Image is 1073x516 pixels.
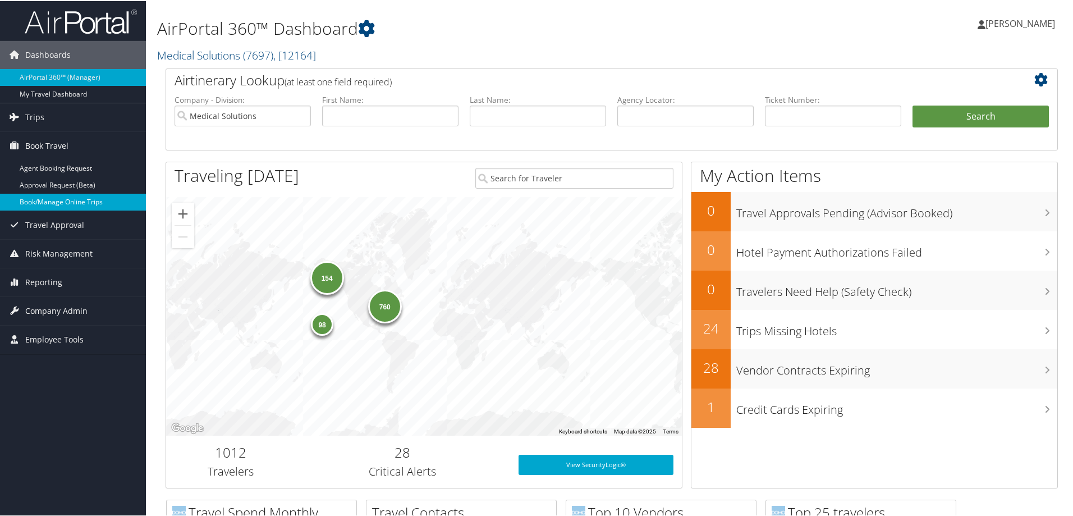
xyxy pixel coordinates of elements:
[691,309,1057,348] a: 24Trips Missing Hotels
[691,239,731,258] h2: 0
[617,93,754,104] label: Agency Locator:
[322,93,458,104] label: First Name:
[912,104,1049,127] button: Search
[985,16,1055,29] span: [PERSON_NAME]
[243,47,273,62] span: ( 7697 )
[736,277,1057,299] h3: Travelers Need Help (Safety Check)
[691,278,731,298] h2: 0
[25,325,84,353] span: Employee Tools
[25,267,62,295] span: Reporting
[304,442,502,461] h2: 28
[691,348,1057,387] a: 28Vendor Contracts Expiring
[691,230,1057,270] a: 0Hotel Payment Authorizations Failed
[978,6,1066,39] a: [PERSON_NAME]
[475,167,673,188] input: Search for Traveler
[470,93,606,104] label: Last Name:
[691,387,1057,427] a: 1Credit Cards Expiring
[157,16,763,39] h1: AirPortal 360™ Dashboard
[614,427,656,433] span: Map data ©2025
[559,427,607,435] button: Keyboard shortcuts
[172,202,194,224] button: Zoom in
[736,356,1057,377] h3: Vendor Contracts Expiring
[25,210,84,238] span: Travel Approval
[25,131,68,159] span: Book Travel
[25,7,137,34] img: airportal-logo.png
[310,260,343,294] div: 154
[157,47,316,62] a: Medical Solutions
[175,463,287,478] h3: Travelers
[311,312,333,334] div: 98
[169,420,206,435] img: Google
[25,239,93,267] span: Risk Management
[765,93,901,104] label: Ticket Number:
[736,238,1057,259] h3: Hotel Payment Authorizations Failed
[691,200,731,219] h2: 0
[736,199,1057,220] h3: Travel Approvals Pending (Advisor Booked)
[175,70,975,89] h2: Airtinerary Lookup
[25,102,44,130] span: Trips
[273,47,316,62] span: , [ 12164 ]
[736,395,1057,417] h3: Credit Cards Expiring
[25,296,88,324] span: Company Admin
[25,40,71,68] span: Dashboards
[691,191,1057,230] a: 0Travel Approvals Pending (Advisor Booked)
[169,420,206,435] a: Open this area in Google Maps (opens a new window)
[691,396,731,415] h2: 1
[691,357,731,376] h2: 28
[175,163,299,186] h1: Traveling [DATE]
[304,463,502,478] h3: Critical Alerts
[368,289,401,322] div: 760
[736,317,1057,338] h3: Trips Missing Hotels
[691,318,731,337] h2: 24
[285,75,392,87] span: (at least one field required)
[691,270,1057,309] a: 0Travelers Need Help (Safety Check)
[172,225,194,247] button: Zoom out
[175,93,311,104] label: Company - Division:
[691,163,1057,186] h1: My Action Items
[519,454,673,474] a: View SecurityLogic®
[663,427,678,433] a: Terms (opens in new tab)
[175,442,287,461] h2: 1012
